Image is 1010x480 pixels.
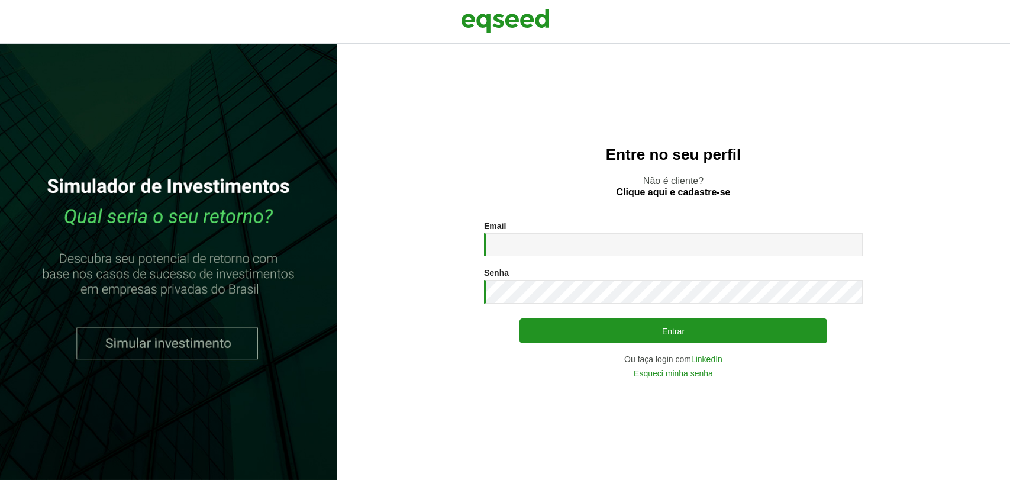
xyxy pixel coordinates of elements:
label: Senha [484,269,509,277]
a: Clique aqui e cadastre-se [617,188,731,197]
img: EqSeed Logo [461,6,550,36]
h2: Entre no seu perfil [360,146,986,163]
div: Ou faça login com [484,355,863,363]
button: Entrar [519,318,827,343]
a: Esqueci minha senha [634,369,713,378]
p: Não é cliente? [360,175,986,198]
label: Email [484,222,506,230]
a: LinkedIn [691,355,722,363]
